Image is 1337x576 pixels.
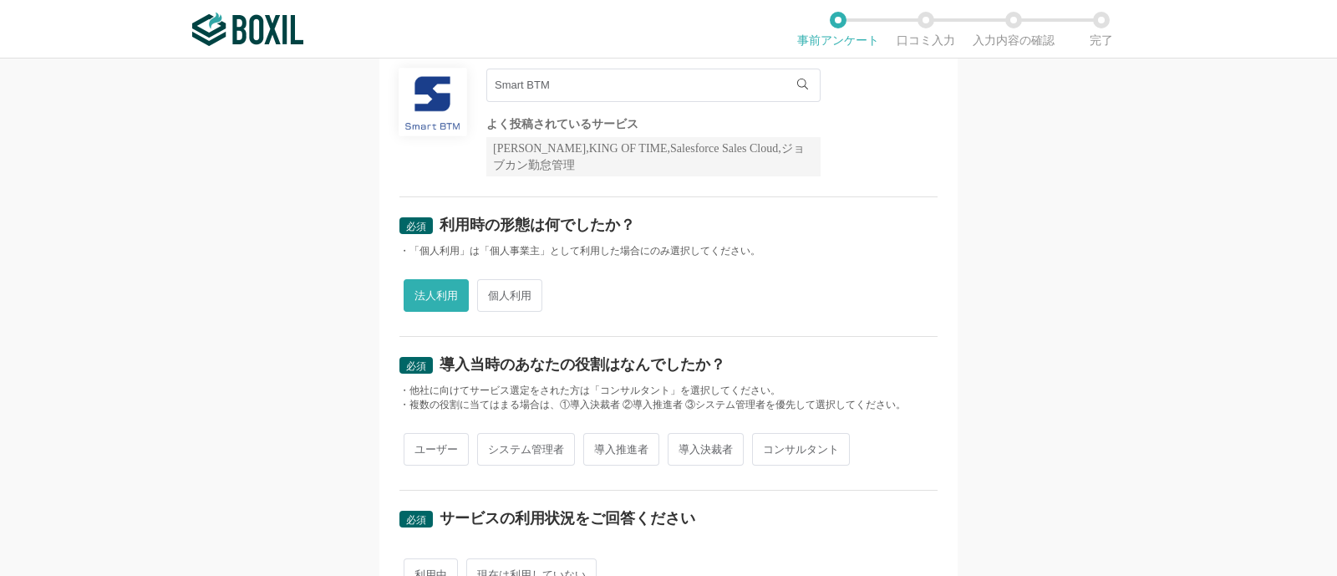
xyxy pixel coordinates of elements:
[882,12,969,47] li: 口コミ入力
[399,384,938,398] div: ・他社に向けてサービス選定をされた方は「コンサルタント」を選択してください。
[477,279,542,312] span: 個人利用
[668,433,744,466] span: 導入決裁者
[404,433,469,466] span: ユーザー
[1057,12,1145,47] li: 完了
[440,217,635,232] div: 利用時の形態は何でしたか？
[406,221,426,232] span: 必須
[399,398,938,412] div: ・複数の役割に当てはまる場合は、①導入決裁者 ②導入推進者 ③システム管理者を優先して選択してください。
[406,360,426,372] span: 必須
[969,12,1057,47] li: 入力内容の確認
[794,12,882,47] li: 事前アンケート
[477,433,575,466] span: システム管理者
[404,279,469,312] span: 法人利用
[399,244,938,258] div: ・「個人利用」は「個人事業主」として利用した場合にのみ選択してください。
[752,433,850,466] span: コンサルタント
[440,357,725,372] div: 導入当時のあなたの役割はなんでしたか？
[486,69,821,102] input: サービス名で検索
[406,514,426,526] span: 必須
[192,13,303,46] img: ボクシルSaaS_ロゴ
[486,137,821,176] div: [PERSON_NAME],KING OF TIME,Salesforce Sales Cloud,ジョブカン勤怠管理
[440,511,695,526] div: サービスの利用状況をご回答ください
[486,119,821,130] div: よく投稿されているサービス
[583,433,659,466] span: 導入推進者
